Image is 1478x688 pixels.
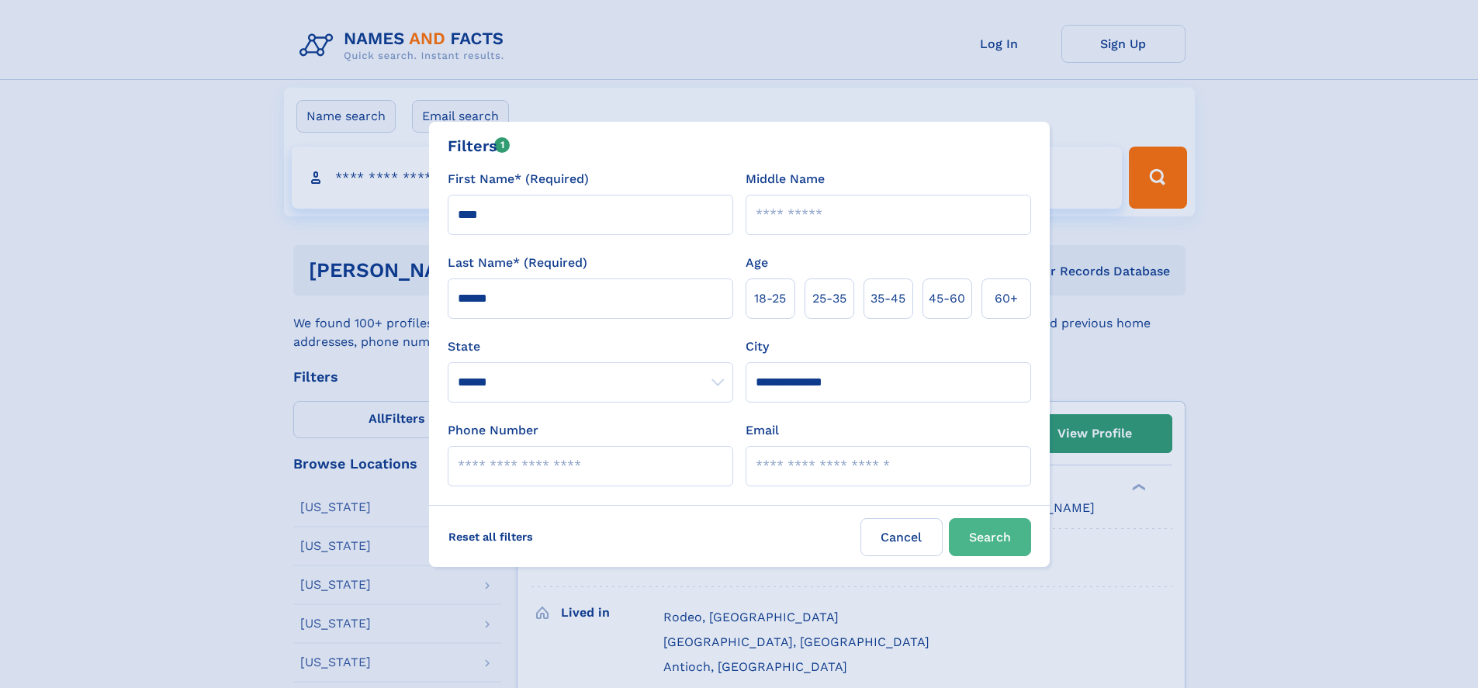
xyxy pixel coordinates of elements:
[448,170,589,188] label: First Name* (Required)
[995,289,1018,308] span: 60+
[746,254,768,272] label: Age
[746,170,825,188] label: Middle Name
[929,289,965,308] span: 45‑60
[448,254,587,272] label: Last Name* (Required)
[871,289,905,308] span: 35‑45
[949,518,1031,556] button: Search
[754,289,786,308] span: 18‑25
[448,337,733,356] label: State
[448,421,538,440] label: Phone Number
[448,134,511,157] div: Filters
[812,289,846,308] span: 25‑35
[860,518,943,556] label: Cancel
[746,421,779,440] label: Email
[746,337,769,356] label: City
[438,518,543,555] label: Reset all filters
